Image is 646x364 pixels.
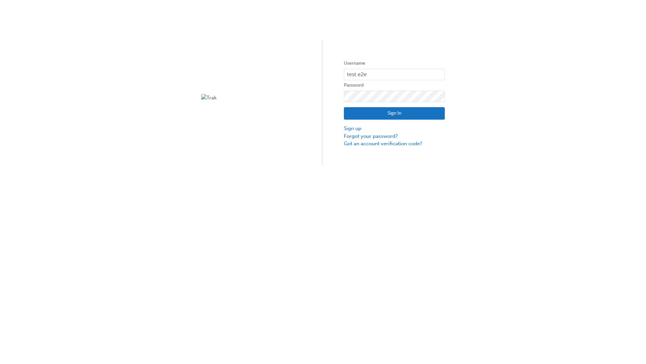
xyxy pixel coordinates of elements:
[201,94,302,102] img: Trak
[344,107,445,120] button: Sign In
[344,81,445,89] label: Password
[344,125,445,132] a: Sign up
[344,132,445,140] a: Forgot your password?
[344,59,445,67] label: Username
[344,140,445,148] a: Got an account verification code?
[344,69,445,80] input: Username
